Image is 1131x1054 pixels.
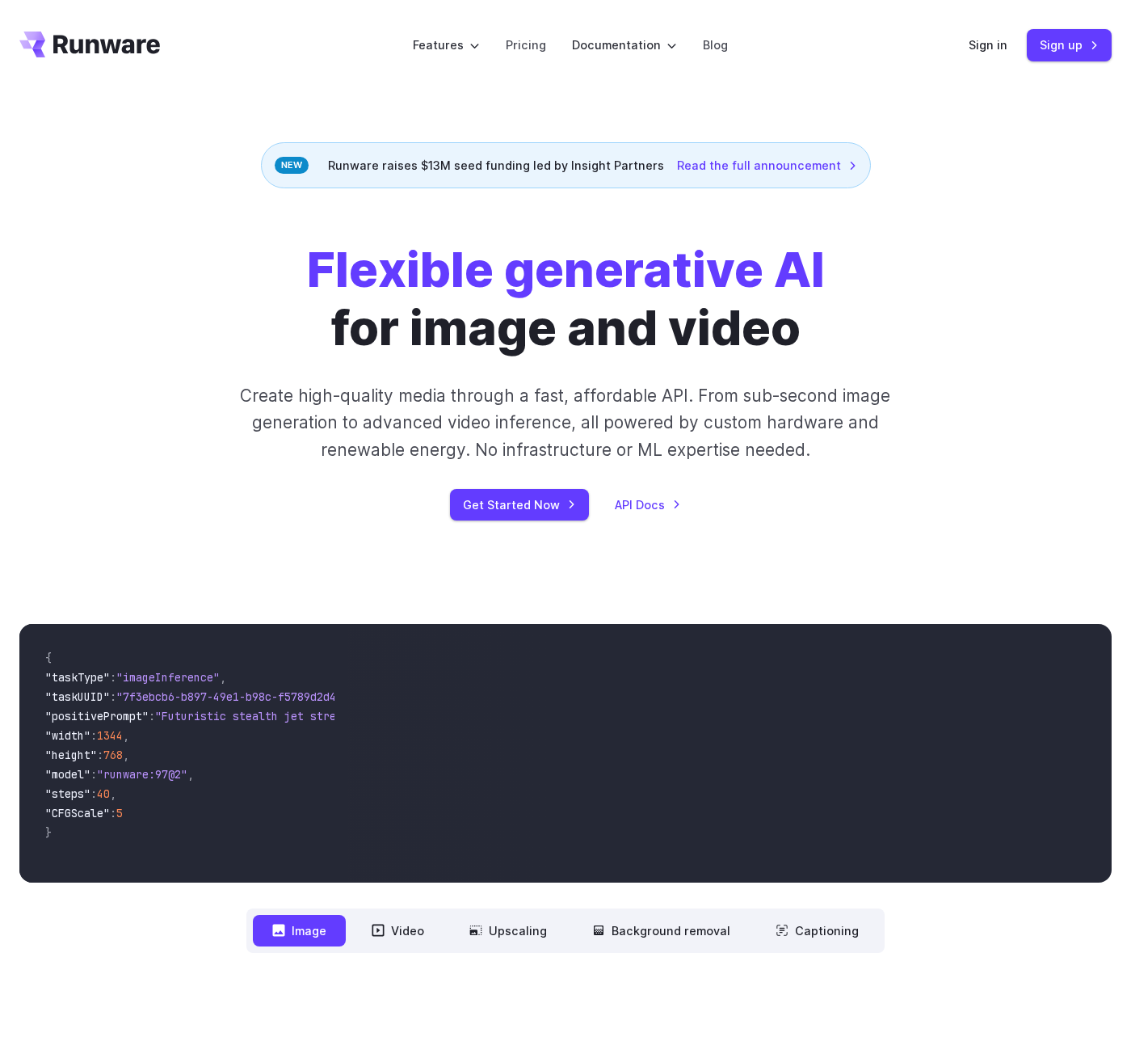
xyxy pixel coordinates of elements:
[97,728,123,743] span: 1344
[703,36,728,54] a: Blog
[110,689,116,704] span: :
[45,709,149,723] span: "positivePrompt"
[756,915,878,946] button: Captioning
[90,786,97,801] span: :
[615,495,681,514] a: API Docs
[97,767,187,782] span: "runware:97@2"
[677,156,857,175] a: Read the full announcement
[97,748,103,762] span: :
[103,748,123,762] span: 768
[45,786,90,801] span: "steps"
[1027,29,1112,61] a: Sign up
[450,915,566,946] button: Upscaling
[45,651,52,665] span: {
[572,36,677,54] label: Documentation
[123,748,129,762] span: ,
[216,382,914,463] p: Create high-quality media through a fast, affordable API. From sub-second image generation to adv...
[116,670,220,685] span: "imageInference"
[45,689,110,704] span: "taskUUID"
[352,915,444,946] button: Video
[155,709,743,723] span: "Futuristic stealth jet streaking through a neon-lit cityscape with glowing purple exhaust"
[45,767,90,782] span: "model"
[123,728,129,743] span: ,
[116,806,123,820] span: 5
[90,728,97,743] span: :
[45,748,97,762] span: "height"
[307,240,825,298] strong: Flexible generative AI
[253,915,346,946] button: Image
[307,240,825,356] h1: for image and video
[110,806,116,820] span: :
[220,670,226,685] span: ,
[110,786,116,801] span: ,
[45,806,110,820] span: "CFGScale"
[969,36,1007,54] a: Sign in
[45,825,52,840] span: }
[45,670,110,685] span: "taskType"
[116,689,362,704] span: "7f3ebcb6-b897-49e1-b98c-f5789d2d40d7"
[261,142,871,188] div: Runware raises $13M seed funding led by Insight Partners
[97,786,110,801] span: 40
[573,915,750,946] button: Background removal
[45,728,90,743] span: "width"
[19,32,160,57] a: Go to /
[413,36,480,54] label: Features
[506,36,546,54] a: Pricing
[90,767,97,782] span: :
[149,709,155,723] span: :
[110,670,116,685] span: :
[450,489,589,521] a: Get Started Now
[187,767,194,782] span: ,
